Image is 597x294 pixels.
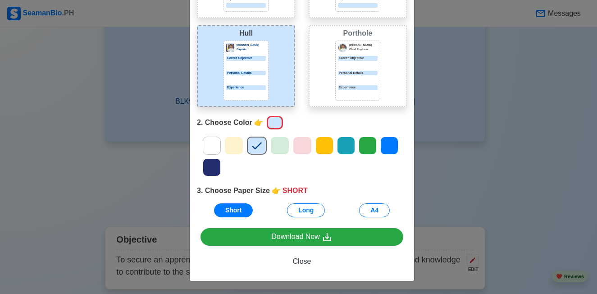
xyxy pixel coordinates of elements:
[201,253,403,270] button: Close
[197,114,407,131] div: 2. Choose Color
[201,228,403,246] a: Download Now
[349,43,378,47] p: [PERSON_NAME]
[254,117,263,128] span: point
[338,85,378,90] div: Experience
[293,257,311,265] span: Close
[338,56,378,61] div: Career Objective
[226,85,266,90] p: Experience
[338,71,378,76] div: Personal Details
[359,203,390,217] button: A4
[287,203,325,217] button: Long
[237,47,266,51] p: Captain
[197,185,407,196] div: 3. Choose Paper Size
[214,203,253,217] button: Short
[272,185,281,196] span: point
[271,231,333,243] div: Download Now
[226,71,266,76] p: Personal Details
[283,185,308,196] span: SHORT
[237,43,266,47] p: [PERSON_NAME]
[200,28,292,39] div: Hull
[349,47,378,51] p: Chief Engineer
[311,28,404,39] div: Porthole
[226,56,266,61] p: Career Objective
